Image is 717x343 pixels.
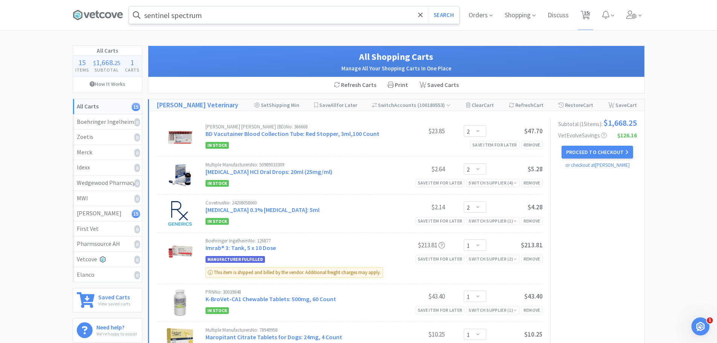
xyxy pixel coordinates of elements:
[73,236,142,252] a: Pharmsource AH0
[73,114,142,130] a: Boehringer Ingelheim0
[470,141,519,149] div: Save item for later
[77,239,138,249] div: Pharmsource AH
[388,127,445,136] div: $23.85
[77,132,138,142] div: Zoetis
[156,50,637,64] h1: All Shopping Carts
[428,6,459,24] button: Search
[73,77,142,91] a: How It Works
[73,160,142,175] a: Idexx0
[98,292,130,300] h6: Saved Carts
[156,64,637,73] h2: Manage All Your Shopping Carts In One Place
[521,141,543,149] div: Remove
[77,194,138,203] div: MWI
[98,300,130,307] p: View saved carts
[206,244,276,252] a: Imrab® 3: Tank, 5 x 10 Dose
[565,162,630,168] a: or checkout at [PERSON_NAME]
[206,290,388,294] div: PRN No: 30039848
[134,179,140,188] i: 0
[167,124,193,151] img: bdd078a491304c89a92a376a52faeca4_61396.jpeg
[167,162,193,189] img: 989bee11716441399a29148f934be0fb_55463.jpeg
[73,206,142,221] a: [PERSON_NAME]15
[206,295,336,303] a: K-BroVet-CA1 Chewable Tablets: 500mg, 60 Count
[617,133,637,138] span: $126.16
[134,195,140,203] i: 0
[134,271,140,279] i: 0
[78,58,86,67] span: 15
[414,77,464,93] a: Saved Carts
[388,241,445,250] div: $213.81
[73,267,142,282] a: Elanco0
[206,218,229,225] span: In Stock
[559,99,593,111] div: Restore
[206,124,388,129] div: [PERSON_NAME] [PERSON_NAME] (BD) No: 366668
[528,165,543,173] span: $5.28
[524,292,543,300] span: $43.40
[206,130,379,137] a: BD Vacutainer Blood Collection Tube: Red Stopper, 3ml,100 Count
[416,255,465,263] div: Save item for later
[469,306,517,314] div: Switch Supplier ( 1 )
[416,179,465,187] div: Save item for later
[96,330,137,337] p: We're happy to assist!
[73,145,142,160] a: Merck0
[521,179,543,187] div: Remove
[484,102,494,108] span: Cart
[388,292,445,301] div: $43.40
[96,322,137,330] h6: Need help?
[319,102,357,108] span: Save for Later
[469,179,517,186] div: Switch Supplier ( 4 )
[206,200,388,205] div: Covetrus No: 24208058060
[134,240,140,248] i: 0
[416,306,465,314] div: Save item for later
[167,290,193,316] img: 4934d63315954696a2b0f53771d90f68_566396.jpeg
[96,58,113,67] span: 1,668
[77,148,138,157] div: Merck
[206,238,388,243] div: Boehringer Ingelheim No: 126877
[521,306,543,314] div: Remove
[382,77,414,93] div: Print
[73,99,142,114] a: All Carts15
[524,127,543,135] span: $47.70
[77,163,138,172] div: Idexx
[73,191,142,206] a: MWI0
[73,288,142,313] a: Saved CartsView saved carts
[134,225,140,233] i: 0
[134,164,140,172] i: 0
[134,256,140,264] i: 0
[469,255,517,262] div: Switch Supplier ( 2 )
[73,46,142,56] h1: All Carts
[134,118,140,127] i: 0
[691,317,709,335] iframe: Intercom live chat
[206,180,229,187] span: In Stock
[261,102,269,108] span: Set
[469,217,517,224] div: Switch Supplier ( 1 )
[416,217,465,225] div: Save item for later
[157,100,238,111] h1: [PERSON_NAME] Veterinary
[206,267,383,278] div: This item is shipped and billed by the vendor. Additional freight charges may apply.
[206,307,229,314] span: In Stock
[77,209,138,218] div: [PERSON_NAME]
[524,330,543,338] span: $10.25
[73,66,91,73] h4: Items
[93,59,96,67] span: $
[603,119,637,127] span: $1,668.25
[206,142,229,149] span: In Stock
[73,252,142,267] a: Vetcove0
[206,168,332,175] a: [MEDICAL_DATA] HCl Oral Drops: 20ml (25mg/ml)
[608,99,637,111] div: Save
[206,256,265,263] span: Manufacturer Fulfilled
[562,146,633,159] button: Proceed to Checkout
[388,330,445,339] div: $10.25
[206,333,342,341] a: Maropitant Citrate Tablets for Dogs: 24mg, 4 Count
[254,99,299,111] div: Shipping Min
[73,175,142,191] a: Wedgewood Pharmacy0
[77,224,138,234] div: First Vet
[388,165,445,174] div: $2.64
[545,12,572,19] a: Discuss
[583,102,593,108] span: Cart
[77,117,138,127] div: Boehringer Ingelheim
[167,238,193,265] img: 40d831615bb0444ab0020571fa66fc9e_58249.jpeg
[627,102,637,108] span: Cart
[416,102,451,108] span: ( 100180553 )
[533,102,543,108] span: Cart
[91,59,123,66] div: .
